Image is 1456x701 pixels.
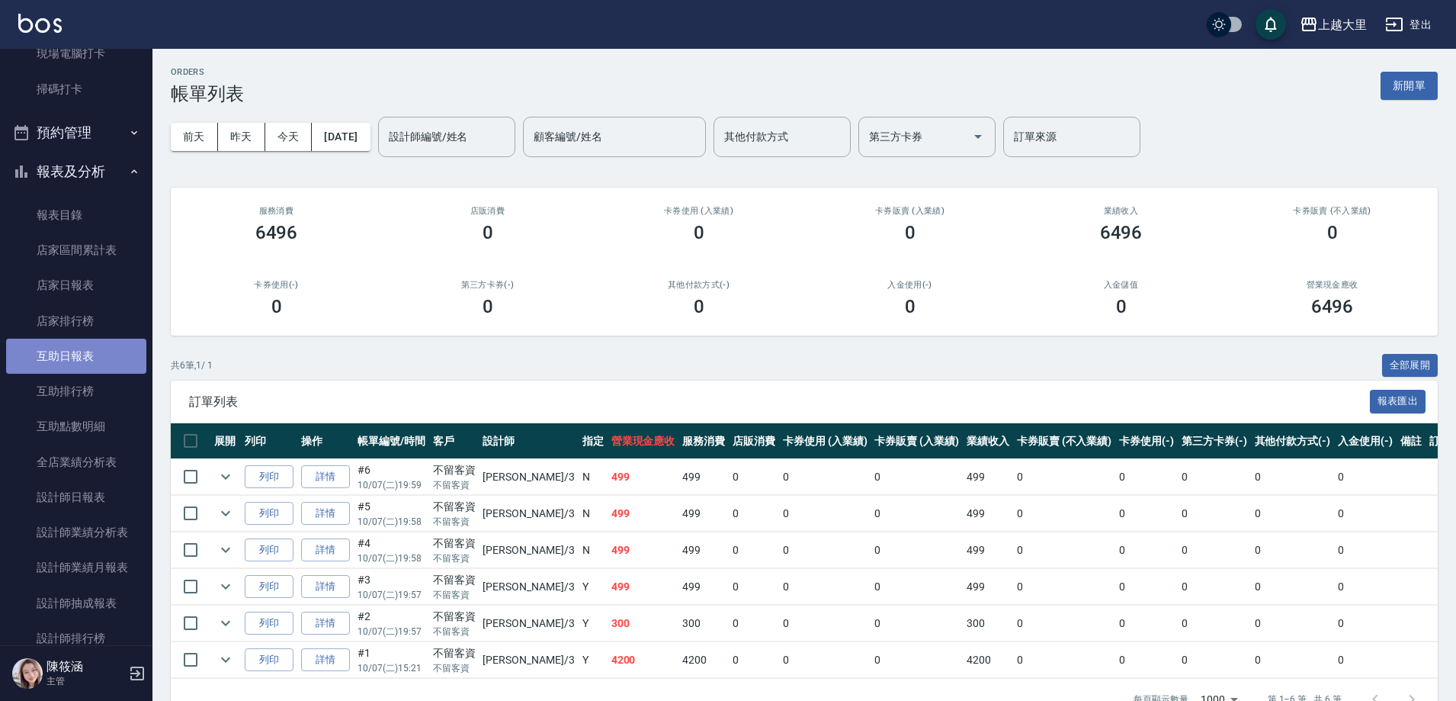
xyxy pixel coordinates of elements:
td: [PERSON_NAME] /3 [479,459,578,495]
a: 全店業績分析表 [6,445,146,480]
button: expand row [214,575,237,598]
button: 全部展開 [1382,354,1438,378]
button: 列印 [245,465,293,489]
td: 0 [1013,569,1115,605]
h2: 營業現金應收 [1245,280,1419,290]
td: 300 [963,606,1013,642]
td: 0 [729,496,779,532]
td: 0 [1178,569,1251,605]
th: 店販消費 [729,423,779,459]
a: 詳情 [301,465,350,489]
td: 0 [1251,459,1335,495]
p: 10/07 (二) 19:58 [358,551,425,565]
a: 詳情 [301,575,350,599]
p: 不留客資 [433,625,476,638]
td: 0 [1013,532,1115,568]
h3: 6496 [1100,222,1143,243]
td: 0 [729,606,779,642]
a: 互助排行榜 [6,374,146,409]
p: 不留客資 [433,661,476,675]
a: 互助點數明細 [6,409,146,444]
td: N [579,459,608,495]
button: expand row [214,465,237,488]
a: 店家日報表 [6,268,146,303]
p: 不留客資 [433,515,476,529]
td: 0 [729,532,779,568]
td: 0 [779,459,871,495]
button: 列印 [245,575,293,599]
th: 其他付款方式(-) [1251,423,1335,459]
td: 0 [1115,606,1178,642]
th: 設計師 [479,423,578,459]
a: 詳情 [301,502,350,526]
h2: 卡券販賣 (入業績) [823,206,997,216]
td: 0 [1334,606,1397,642]
h3: 0 [694,222,704,243]
td: [PERSON_NAME] /3 [479,496,578,532]
button: 新開單 [1381,72,1438,100]
td: 300 [608,606,679,642]
a: 詳情 [301,612,350,635]
p: 10/07 (二) 15:21 [358,661,425,675]
td: 499 [963,532,1013,568]
td: 0 [1178,606,1251,642]
span: 訂單列表 [189,394,1370,410]
button: 登出 [1379,11,1438,39]
h2: 店販消費 [400,206,575,216]
p: 不留客資 [433,478,476,492]
td: 0 [1013,496,1115,532]
td: 4200 [678,642,729,678]
a: 設計師業績月報表 [6,550,146,585]
th: 卡券使用(-) [1115,423,1178,459]
td: 0 [779,496,871,532]
td: #2 [354,606,429,642]
td: 0 [1115,642,1178,678]
a: 詳情 [301,539,350,562]
button: save [1256,9,1286,40]
a: 設計師業績分析表 [6,515,146,550]
td: Y [579,606,608,642]
td: 0 [1251,569,1335,605]
td: #1 [354,642,429,678]
a: 報表匯出 [1370,394,1426,408]
h2: 入金使用(-) [823,280,997,290]
p: 10/07 (二) 19:57 [358,588,425,602]
button: 昨天 [218,123,265,151]
button: 列印 [245,648,293,672]
a: 店家區間累計表 [6,233,146,268]
div: 上越大里 [1318,15,1367,34]
button: 列印 [245,612,293,635]
div: 不留客資 [433,572,476,588]
th: 帳單編號/時間 [354,423,429,459]
th: 卡券販賣 (入業績) [871,423,963,459]
button: expand row [214,648,237,671]
td: 0 [871,642,963,678]
td: 0 [779,532,871,568]
td: 0 [729,569,779,605]
h2: 卡券使用(-) [189,280,364,290]
td: 0 [729,459,779,495]
td: 499 [963,569,1013,605]
h3: 帳單列表 [171,83,244,105]
td: #6 [354,459,429,495]
h2: 第三方卡券(-) [400,280,575,290]
td: 0 [1013,459,1115,495]
td: 499 [678,496,729,532]
td: 0 [1334,532,1397,568]
p: 不留客資 [433,588,476,602]
td: 0 [871,496,963,532]
td: 4200 [608,642,679,678]
h2: ORDERS [171,67,244,77]
th: 卡券使用 (入業績) [779,423,871,459]
a: 新開單 [1381,78,1438,92]
td: 300 [678,606,729,642]
a: 設計師抽成報表 [6,586,146,621]
button: 上越大里 [1294,9,1373,40]
td: 499 [608,459,679,495]
td: [PERSON_NAME] /3 [479,642,578,678]
td: 0 [1334,496,1397,532]
p: 主管 [47,674,124,688]
button: 前天 [171,123,218,151]
a: 詳情 [301,648,350,672]
td: 0 [1115,569,1178,605]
